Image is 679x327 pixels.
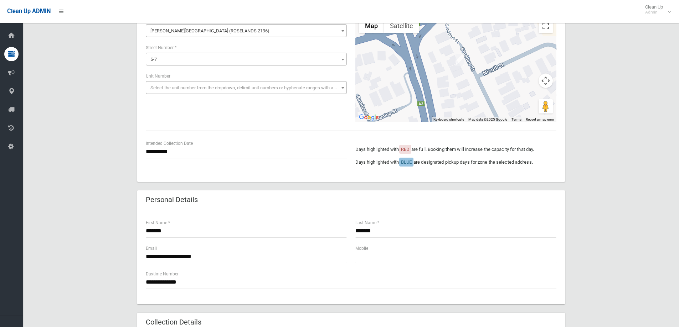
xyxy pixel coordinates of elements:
header: Personal Details [137,193,206,207]
span: Clean Up ADMIN [7,8,51,15]
p: Days highlighted with are full. Booking them will increase the capacity for that day. [355,145,556,154]
small: Admin [645,10,663,15]
span: 5-7 [146,53,347,65]
span: RED [401,147,410,152]
a: Terms (opens in new tab) [511,117,521,121]
button: Show street map [359,19,384,33]
span: Clean Up [642,4,670,15]
button: Drag Pegman onto the map to open Street View [539,99,553,114]
div: 5-7 Stoddart Street, ROSELANDS NSW 2196 [456,54,464,66]
span: BLUE [401,159,412,165]
a: Report a map error [526,117,554,121]
span: 5-7 [150,57,157,62]
span: Stoddart Street (ROSELANDS 2196) [148,26,345,36]
img: Google [357,113,381,122]
span: 5-7 [148,54,345,64]
button: Keyboard shortcuts [433,117,464,122]
button: Map camera controls [539,74,553,88]
a: Open this area in Google Maps (opens a new window) [357,113,381,122]
span: Map data ©2025 Google [468,117,507,121]
span: Select the unit number from the dropdown, delimit unit numbers or hyphenate ranges with a comma [150,85,350,90]
p: Days highlighted with are designated pickup days for zone the selected address. [355,158,556,167]
button: Show satellite imagery [384,19,419,33]
span: Stoddart Street (ROSELANDS 2196) [146,24,347,37]
button: Toggle fullscreen view [539,19,553,33]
